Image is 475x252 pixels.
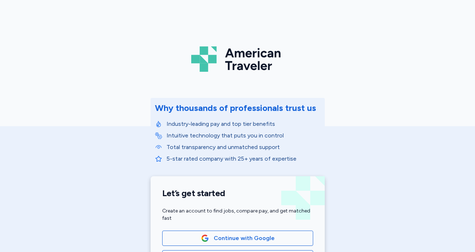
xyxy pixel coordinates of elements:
[167,143,320,152] p: Total transparency and unmatched support
[162,188,313,199] h1: Let’s get started
[214,234,275,243] span: Continue with Google
[162,207,313,222] div: Create an account to find jobs, compare pay, and get matched fast
[191,44,284,75] img: Logo
[167,120,320,128] p: Industry-leading pay and top tier benefits
[167,131,320,140] p: Intuitive technology that puts you in control
[167,154,320,163] p: 5-star rated company with 25+ years of expertise
[162,231,313,246] button: Google LogoContinue with Google
[201,234,209,242] img: Google Logo
[155,102,316,114] div: Why thousands of professionals trust us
